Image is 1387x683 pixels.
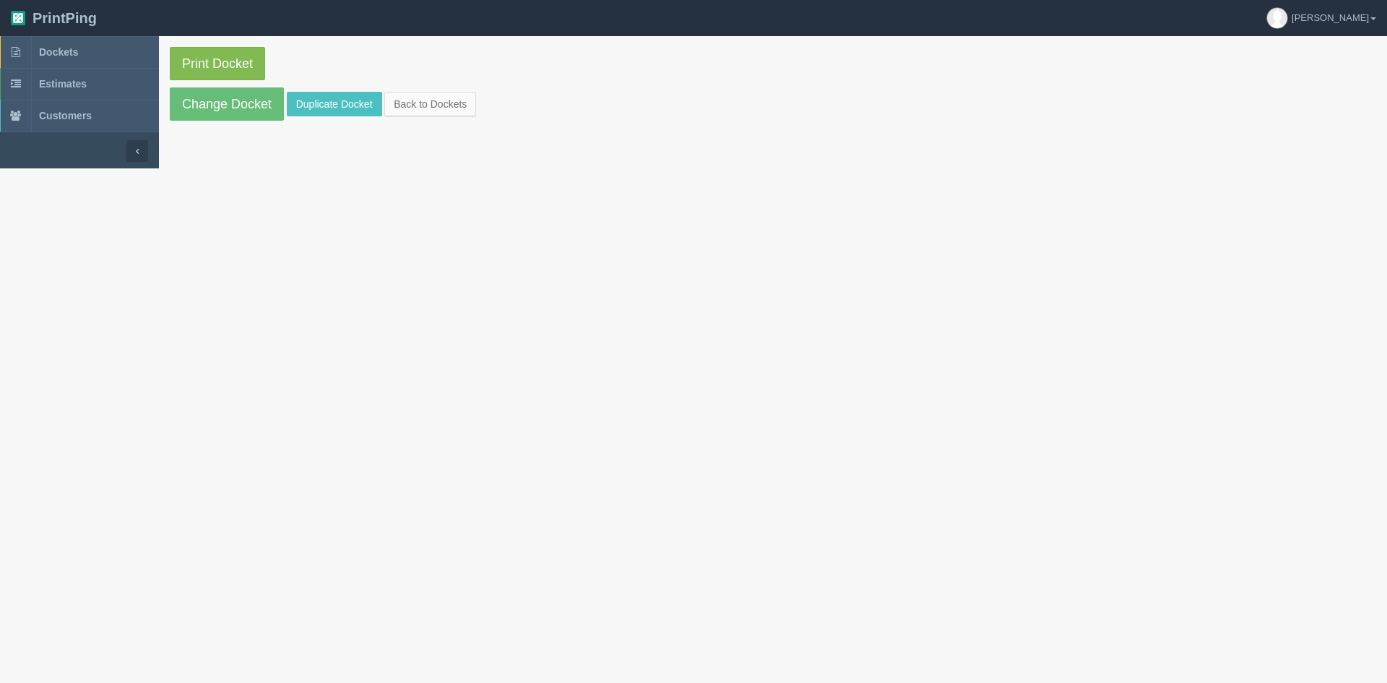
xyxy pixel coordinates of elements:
[11,11,25,25] img: logo-3e63b451c926e2ac314895c53de4908e5d424f24456219fb08d385ab2e579770.png
[39,46,78,58] span: Dockets
[170,87,284,121] a: Change Docket
[39,110,92,121] span: Customers
[1267,8,1287,28] img: avatar_default-7531ab5dedf162e01f1e0bb0964e6a185e93c5c22dfe317fb01d7f8cd2b1632c.jpg
[39,78,87,90] span: Estimates
[287,92,382,116] a: Duplicate Docket
[384,92,476,116] a: Back to Dockets
[170,47,265,80] a: Print Docket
